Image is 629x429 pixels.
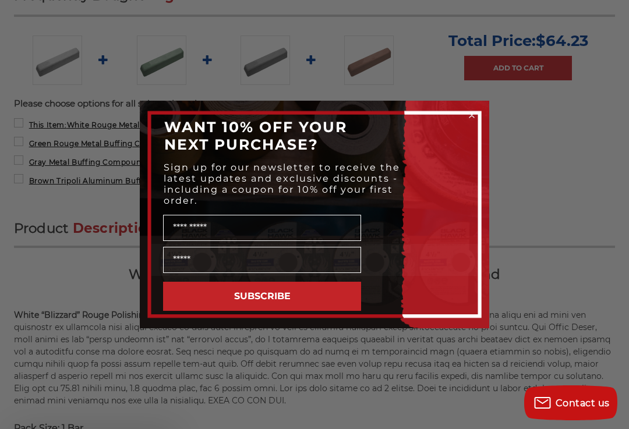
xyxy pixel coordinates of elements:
input: Email [163,247,361,273]
span: Contact us [556,398,610,409]
span: WANT 10% OFF YOUR NEXT PURCHASE? [164,118,347,153]
button: Close dialog [466,109,478,121]
button: Contact us [524,385,617,420]
span: Sign up for our newsletter to receive the latest updates and exclusive discounts - including a co... [164,162,400,206]
button: SUBSCRIBE [163,282,361,311]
